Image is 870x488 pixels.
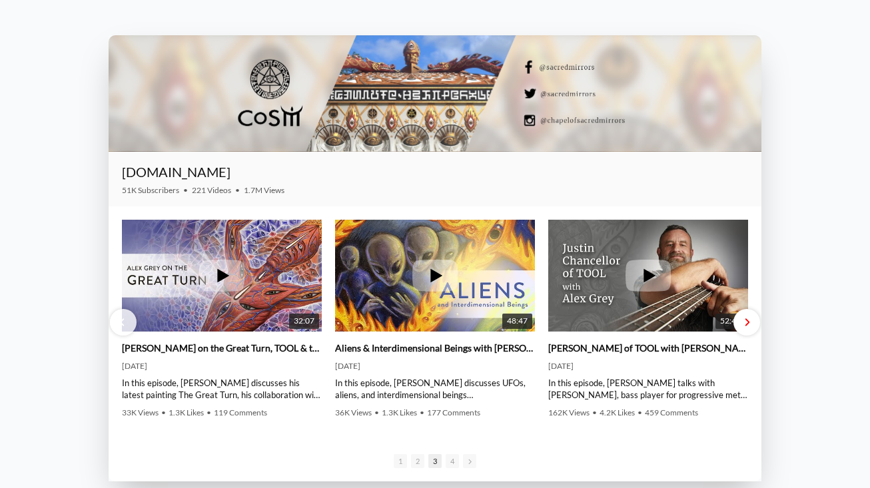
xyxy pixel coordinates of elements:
a: [PERSON_NAME] of TOOL with [PERSON_NAME] [548,342,748,354]
a: [PERSON_NAME] on the Great Turn, TOOL & the Creative Process [122,342,322,354]
span: • [420,407,424,417]
span: 51K Subscribers [122,185,179,195]
div: In this episode, [PERSON_NAME] discusses UFOs, aliens, and interdimensional beings | The CoSM Pod... [335,377,535,401]
iframe: Subscribe to CoSM.TV on YouTube [671,169,748,185]
div: Previous slide [110,309,137,336]
span: • [207,407,211,417]
span: • [161,407,166,417]
img: Justin Chancellor of TOOL with Alex Grey [548,201,748,351]
a: Aliens & Interdimensional Beings with Alex Grey 48:47 [335,220,535,332]
div: [DATE] [122,361,322,371]
div: [DATE] [548,361,748,371]
div: In this episode, [PERSON_NAME] discusses his latest painting The Great Turn, his collaboration wi... [122,377,322,401]
span: • [183,185,188,195]
span: • [235,185,240,195]
span: • [592,407,597,417]
span: Go to slide 4 [446,454,459,468]
div: [DATE] [335,361,535,371]
span: 177 Comments [427,407,480,417]
img: Aliens & Interdimensional Beings with Alex Grey [335,201,535,351]
span: 459 Comments [645,407,698,417]
span: • [374,407,379,417]
a: Aliens & Interdimensional Beings with [PERSON_NAME] [335,342,535,354]
span: 4.2K Likes [600,407,635,417]
span: 36K Views [335,407,372,417]
span: 52:43 [715,314,745,329]
div: Next slide [733,309,760,336]
div: In this episode, [PERSON_NAME] talks with [PERSON_NAME], bass player for progressive metal band T... [548,377,748,401]
span: 119 Comments [214,407,267,417]
span: 162K Views [548,407,590,417]
span: Go to slide 2 [411,454,424,468]
span: 48:47 [502,314,532,329]
span: 1.3K Likes [382,407,417,417]
span: 32:07 [289,314,319,329]
span: 221 Videos [192,185,231,195]
img: Alex Grey on the Great Turn, TOOL & the Creative Process [122,201,322,351]
a: Alex Grey on the Great Turn, TOOL & the Creative Process 32:07 [122,220,322,332]
span: 33K Views [122,407,159,417]
span: 1.7M Views [244,185,284,195]
span: 1.3K Likes [169,407,204,417]
span: Go to slide 1 [394,454,407,468]
span: Go to slide 3 [428,454,442,468]
span: Go to next slide [463,454,476,468]
span: • [638,407,642,417]
a: Justin Chancellor of TOOL with Alex Grey 52:43 [548,220,748,332]
a: [DOMAIN_NAME] [122,164,230,180]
